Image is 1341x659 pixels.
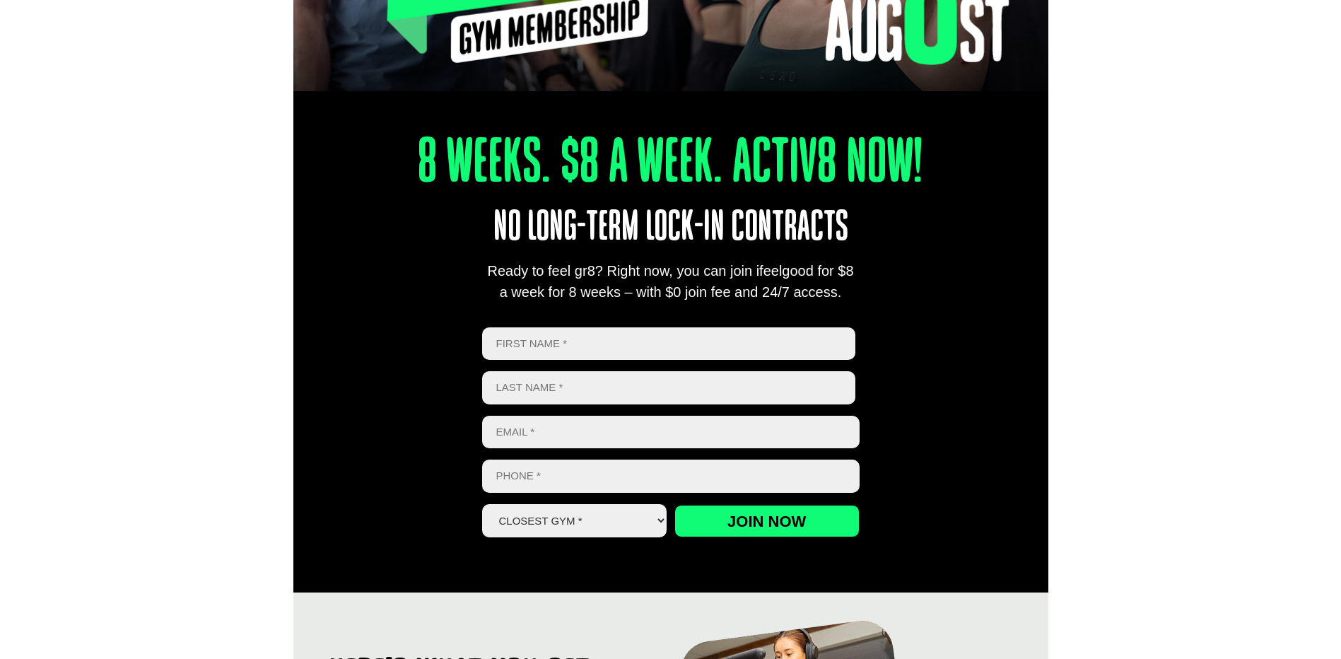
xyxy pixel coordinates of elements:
[482,327,856,361] input: First name *
[482,371,856,404] input: Last name *
[674,505,860,537] input: Join now
[331,197,1010,260] p: No long-term lock-in contracts
[482,460,860,493] input: Phone *
[482,260,860,303] div: Ready to feel gr8? Right now, you can join ifeelgood for $8 a week for 8 weeks – with $0 join fee...
[482,416,860,449] input: Email *
[368,133,972,197] h1: 8 Weeks. $8 A Week. Activ8 Now!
